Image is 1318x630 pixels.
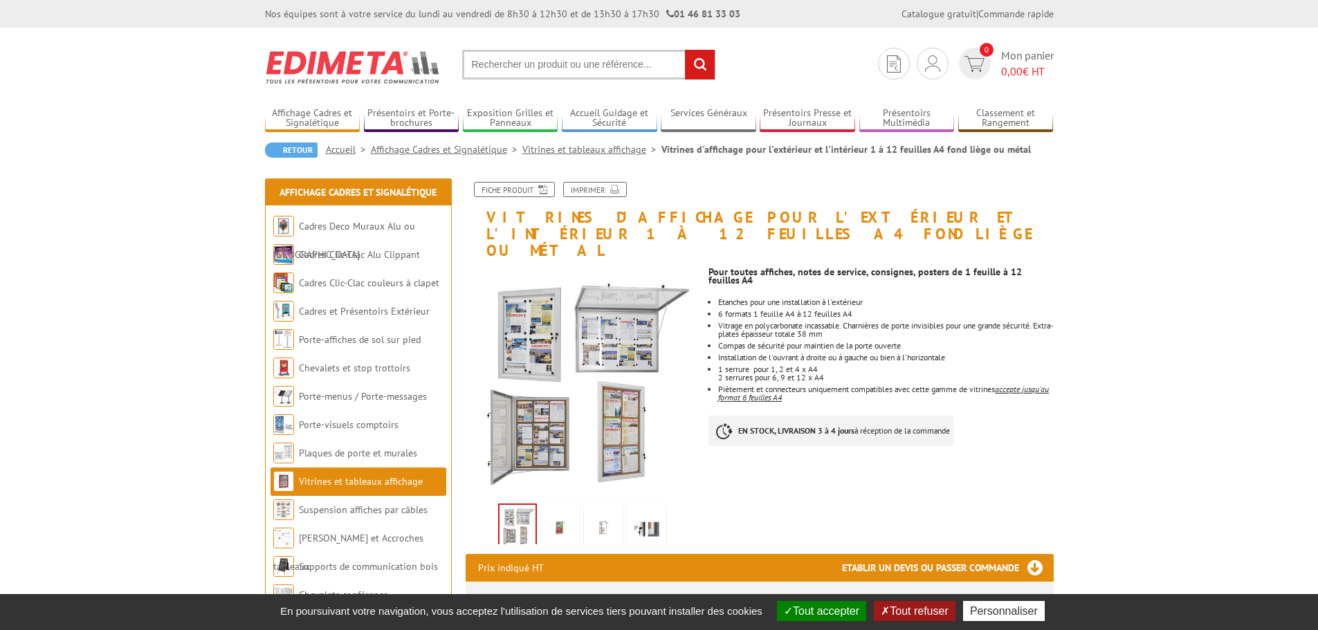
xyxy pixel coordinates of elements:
[265,7,740,21] div: Nos équipes sont à votre service du lundi au vendredi de 8h30 à 12h30 et de 13h30 à 17h30
[708,416,953,446] p: à réception de la commande
[1001,64,1023,78] span: 0,00
[273,220,415,261] a: Cadres Deco Muraux Alu ou [GEOGRAPHIC_DATA]
[273,528,294,548] img: Cimaises et Accroches tableaux
[563,182,627,197] a: Imprimer
[958,107,1054,130] a: Classement et Rangement
[273,584,294,605] img: Chevalets conférence
[587,506,620,549] img: 214510_214511_2.jpg
[299,362,410,374] a: Chevalets et stop trottoirs
[478,554,544,582] p: Prix indiqué HT
[299,418,399,431] a: Porte-visuels comptoirs
[777,601,866,621] button: Tout accepter
[273,532,423,573] a: [PERSON_NAME] et Accroches tableaux
[955,48,1054,80] a: devis rapide 0 Mon panier 0,00€ HT
[265,107,360,130] a: Affichage Cadres et Signalétique
[718,310,1053,318] li: 6 formats 1 feuille A4 à 12 feuilles A4
[544,506,577,549] img: 214510_214511_1.jpg
[273,272,294,293] img: Cadres Clic-Clac couleurs à clapet
[273,605,769,617] span: En poursuivant votre navigation, vous acceptez l'utilisation de services tiers pouvant installer ...
[273,358,294,378] img: Chevalets et stop trottoirs
[978,8,1054,20] a: Commande rapide
[522,143,661,156] a: Vitrines et tableaux affichage
[901,8,976,20] a: Catalogue gratuit
[842,554,1054,582] h3: Etablir un devis ou passer commande
[666,8,740,20] strong: 01 46 81 33 03
[718,342,1053,350] li: Compas de sécurité pour maintien de la porte ouverte
[718,385,1053,402] li: Piètement et connecteurs uniquement compatibles avec cette gamme de vitrines
[364,107,459,130] a: Présentoirs et Porte-brochures
[299,503,428,516] a: Suspension affiches par câbles
[455,182,1064,259] h1: Vitrines d'affichage pour l'extérieur et l'intérieur 1 à 12 feuilles A4 fond liège ou métal
[299,277,439,289] a: Cadres Clic-Clac couleurs à clapet
[299,447,417,459] a: Plaques de porte et murales
[466,266,699,499] img: vitrines_d_affichage_214506_1.jpg
[718,384,1049,402] em: accepte jusqu'au format 6 feuilles A4
[901,7,1054,21] div: |
[925,55,940,72] img: devis rapide
[273,386,294,407] img: Porte-menus / Porte-messages
[371,143,522,156] a: Affichage Cadres et Signalétique
[273,329,294,350] img: Porte-affiches de sol sur pied
[963,601,1045,621] button: Personnaliser (fenêtre modale)
[500,505,536,548] img: vitrines_d_affichage_214506_1.jpg
[630,506,663,549] img: 214510_214511_3.jpg
[887,55,901,73] img: devis rapide
[474,182,555,197] a: Fiche produit
[718,298,1053,306] p: Etanches pour une installation à l'extérieur
[265,41,441,93] img: Edimeta
[661,107,756,130] a: Services Généraux
[273,216,294,237] img: Cadres Deco Muraux Alu ou Bois
[859,107,955,130] a: Présentoirs Multimédia
[280,186,437,198] a: Affichage Cadres et Signalétique
[718,365,1053,382] li: 1 serrure pour 1, 2 et 4 x A4 2 serrures pour 6, 9 et 12 x A4
[1001,64,1054,80] span: € HT
[718,322,1053,338] li: Vitrage en polycarbonate incassable. Charnières de porte invisibles pour une grande sécurité. Ext...
[718,353,1053,362] li: Installation de l'ouvrant à droite ou à gauche ou bien à l'horizontale
[299,475,423,488] a: Vitrines et tableaux affichage
[273,443,294,463] img: Plaques de porte et murales
[299,333,421,346] a: Porte-affiches de sol sur pied
[299,248,420,261] a: Cadres Clic-Clac Alu Clippant
[326,143,371,156] a: Accueil
[299,390,427,402] a: Porte-menus / Porte-messages
[265,142,318,158] a: Retour
[299,589,388,601] a: Chevalets conférence
[463,107,558,130] a: Exposition Grilles et Panneaux
[273,414,294,435] img: Porte-visuels comptoirs
[462,50,715,80] input: Rechercher un produit ou une référence...
[685,50,715,80] input: rechercher
[273,301,294,322] img: Cadres et Présentoirs Extérieur
[980,43,994,57] span: 0
[964,56,985,72] img: devis rapide
[661,142,1031,156] li: Vitrines d'affichage pour l'extérieur et l'intérieur 1 à 12 feuilles A4 fond liège ou métal
[299,560,438,573] a: Supports de communication bois
[273,499,294,520] img: Suspension affiches par câbles
[1001,48,1054,80] span: Mon panier
[562,107,657,130] a: Accueil Guidage et Sécurité
[874,601,955,621] button: Tout refuser
[760,107,855,130] a: Présentoirs Presse et Journaux
[738,425,854,436] strong: EN STOCK, LIVRAISON 3 à 4 jours
[708,266,1022,286] strong: Pour toutes affiches, notes de service, consignes, posters de 1 feuille à 12 feuilles A4
[273,471,294,492] img: Vitrines et tableaux affichage
[299,305,430,317] a: Cadres et Présentoirs Extérieur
